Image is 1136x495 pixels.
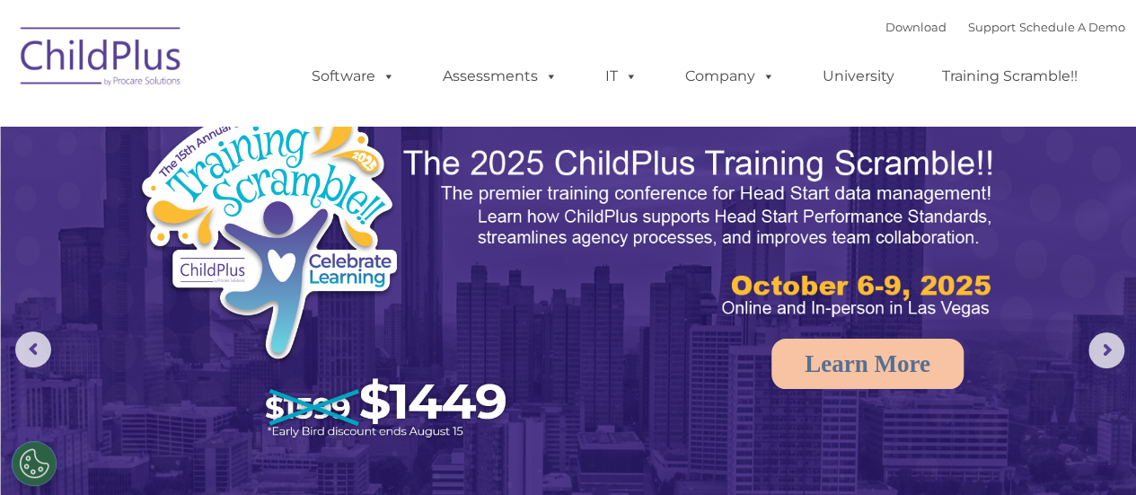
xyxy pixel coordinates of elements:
[667,58,793,94] a: Company
[587,58,656,94] a: IT
[250,119,304,132] span: Last name
[12,441,57,486] button: Cookies Settings
[250,192,326,206] span: Phone number
[924,58,1096,94] a: Training Scramble!!
[294,58,413,94] a: Software
[12,14,191,104] img: ChildPlus by Procare Solutions
[805,58,912,94] a: University
[425,58,576,94] a: Assessments
[885,20,947,34] a: Download
[968,20,1016,34] a: Support
[1019,20,1125,34] a: Schedule A Demo
[771,339,964,389] a: Learn More
[885,20,1125,34] font: |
